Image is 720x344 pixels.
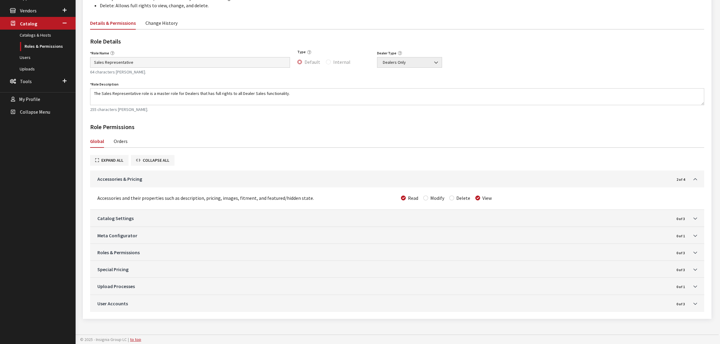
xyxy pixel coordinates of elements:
a: Change History [145,16,178,29]
a: Toggle Accordion [674,249,697,256]
span: Collapse Menu [20,109,50,115]
span: Catalog [20,21,37,27]
a: Upload Processes [97,283,674,290]
a: Toggle Accordion [674,300,697,307]
span: 0 of 3 [674,250,687,256]
a: to top [130,337,141,342]
label: View [483,194,492,202]
span: Dealers Only [377,57,442,68]
span: 0 of 3 [674,301,687,307]
label: Delete [457,194,471,202]
a: Special Pricing [97,266,674,273]
span: 2 of 4 [674,177,687,183]
span: 0 of 3 [674,267,687,273]
div: Accessories and their properties such as description, pricing, images, fitment, and featured/hidd... [94,194,397,202]
h2: Role Permissions [90,122,704,131]
textarea: The Sales Representative role is a master role for Dealers that has full rights to all Dealer Sal... [90,88,704,105]
span: My Profile [19,96,40,102]
label: Role Description [90,82,119,87]
small: 255 characters [PERSON_NAME]. [90,106,704,113]
span: Dealers Only [381,59,438,66]
a: Catalog Settings [97,215,674,222]
a: Toggle Accordion [674,232,697,239]
a: Toggle Accordion [674,215,697,222]
a: Global [90,135,104,148]
button: Collapse All [131,155,174,166]
li: Delete: Allows full rights to view, change, and delete. [100,2,704,9]
a: Orders [114,135,128,147]
label: Modify [431,194,445,202]
a: Toggle Accordion [674,283,697,290]
span: Tools [20,78,32,84]
span: Vendors [20,8,37,14]
a: User Accounts [97,300,674,307]
label: Type [297,49,306,55]
h2: Role Details [90,37,704,46]
a: Toggle Accordion [674,175,697,183]
label: Dealer Type [377,50,396,56]
label: Internal [333,58,350,66]
input: e.g., Service Manager [90,57,290,68]
small: 64 characters [PERSON_NAME]. [90,69,290,75]
span: 0 of 3 [674,216,687,222]
label: Default [305,58,320,66]
span: © 2025 - Insignia Group LC [80,337,127,342]
label: Read [408,194,419,202]
span: 0 of 1 [674,233,687,239]
a: Toggle Accordion [674,266,697,273]
label: Role Name [90,50,109,56]
a: Roles & Permissions [97,249,674,256]
a: Meta Configurator [97,232,674,239]
button: Expand All [90,155,129,166]
a: Accessories & Pricing [97,175,674,183]
span: 0 of 1 [674,284,687,290]
span: | [128,337,129,342]
a: Details & Permissions [90,16,136,30]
